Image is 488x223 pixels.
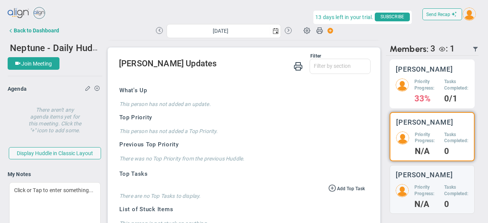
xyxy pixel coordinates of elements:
span: Members: [390,44,429,54]
button: Add Top Task [328,184,365,192]
h3: Top Priority [119,114,365,122]
h5: Tasks Completed: [444,184,469,197]
button: Join Meeting [8,57,59,70]
h5: Priority Progress: [414,184,438,197]
h3: Top Tasks [119,170,365,178]
span: Join Meeting [21,61,52,67]
span: Send Recap [426,12,450,17]
h5: Priority Progress: [415,132,438,144]
span: Action Button [324,26,334,36]
img: 204799.Person.photo [396,184,409,197]
h4: 33% [414,95,438,102]
button: Display Huddle in Classic Layout [9,147,101,159]
div: Back to Dashboard [14,27,59,34]
img: 204747.Person.photo [396,79,409,91]
span: Add Top Task [337,186,365,191]
span: Agenda [8,86,27,92]
span: Huddle Settings [300,23,314,37]
h3: Previous Top Priority [119,141,365,149]
div: Filter [119,53,321,59]
h3: [PERSON_NAME] [396,66,453,73]
img: 204747.Person.photo [463,8,476,21]
span: select [102,41,114,54]
span: Print Huddle Member Updates [294,61,303,71]
div: Craig Churchill is a Viewer. [435,44,455,54]
span: 13 days left in your trial. [315,13,373,22]
span: SUBSCRIBE [375,13,410,21]
h4: There was no Top Priority from the previous Huddle. [119,155,365,162]
h4: N/A [415,148,438,155]
h4: This person has not added a Top Priority. [119,128,365,135]
span: 1 [450,44,455,53]
span: Print Huddle [316,27,323,37]
h5: Tasks Completed: [444,132,468,144]
h4: 0 [444,201,469,208]
img: 204800.Person.photo [396,132,409,144]
h4: This person has not added an update. [119,101,365,107]
input: Filter by section [310,59,370,73]
h3: What's Up [119,87,365,95]
h4: N/A [414,201,438,208]
h3: [PERSON_NAME] [396,119,453,126]
span: select [270,24,281,38]
h4: 0 [444,148,468,155]
h2: [PERSON_NAME] Updates [119,59,371,70]
span: : [446,44,448,53]
h3: [PERSON_NAME] [396,171,453,178]
h4: There aren't any agenda items yet for this meeting. Click the "+" icon to add some. [27,101,83,134]
h3: List of Stuck Items [119,205,365,213]
button: Back to Dashboard [8,23,59,38]
button: Send Recap [422,8,462,20]
img: align-logo.svg [8,6,30,21]
h4: There are no Top Tasks to display. [119,193,365,199]
h5: Tasks Completed: [444,79,469,91]
h5: Priority Progress: [414,79,438,91]
span: Filter Updated Members [472,46,478,52]
h4: My Notes [8,171,102,178]
h4: 0/1 [444,95,469,102]
span: 3 [430,44,435,54]
span: Neptune - Daily Huddle [10,42,106,53]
